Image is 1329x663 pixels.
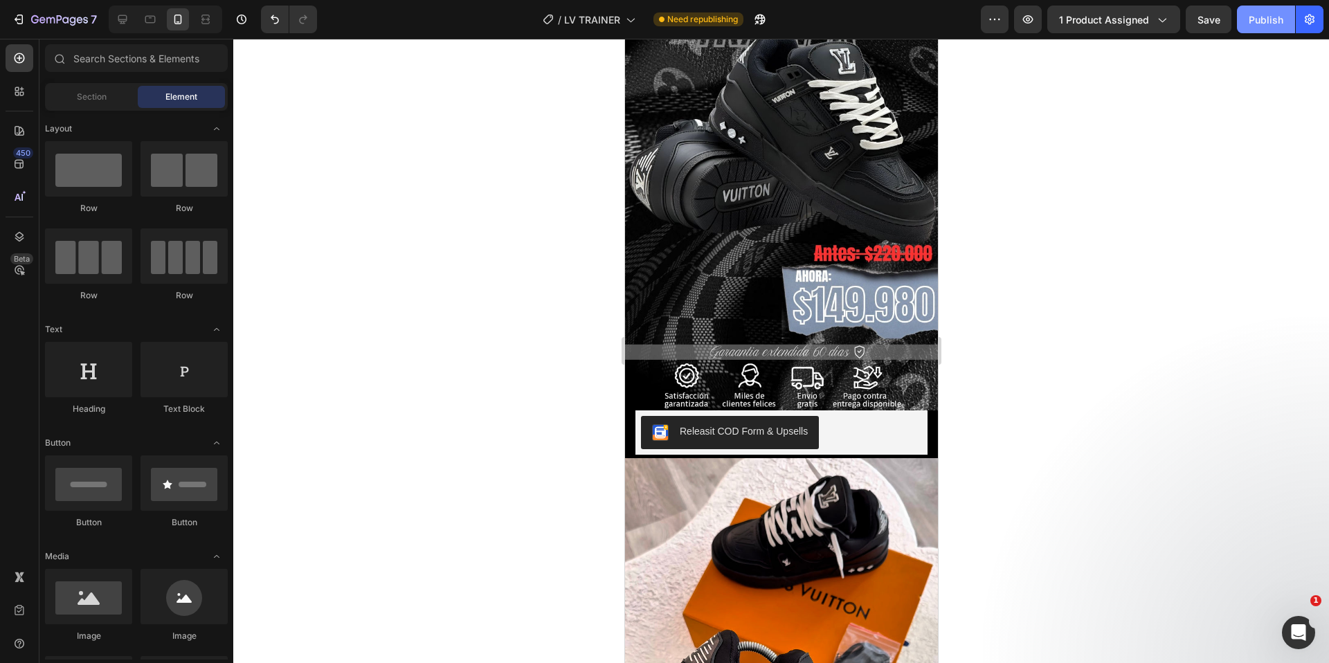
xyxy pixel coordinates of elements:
button: Publish [1237,6,1295,33]
span: Toggle open [206,118,228,140]
span: Toggle open [206,432,228,454]
div: Undo/Redo [261,6,317,33]
div: Publish [1249,12,1283,27]
span: Text [45,323,62,336]
span: Need republishing [667,13,738,26]
span: 1 product assigned [1059,12,1149,27]
button: 7 [6,6,103,33]
iframe: Design area [625,39,938,663]
div: Text Block [141,403,228,415]
span: Layout [45,122,72,135]
span: LV TRAINER [564,12,620,27]
div: Button [45,516,132,529]
div: 450 [13,147,33,158]
span: Section [77,91,107,103]
iframe: Intercom live chat [1282,616,1315,649]
div: Beta [10,253,33,264]
span: Save [1197,14,1220,26]
span: Toggle open [206,545,228,567]
div: Row [141,289,228,302]
input: Search Sections & Elements [45,44,228,72]
div: Row [141,202,228,215]
div: Button [141,516,228,529]
span: Media [45,550,69,563]
div: Heading [45,403,132,415]
div: Image [45,630,132,642]
div: Image [141,630,228,642]
p: 7 [91,11,97,28]
span: Element [165,91,197,103]
button: 1 product assigned [1047,6,1180,33]
span: Toggle open [206,318,228,340]
span: Button [45,437,71,449]
button: Save [1186,6,1231,33]
div: Row [45,202,132,215]
span: / [558,12,561,27]
div: Row [45,289,132,302]
span: 1 [1310,595,1321,606]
